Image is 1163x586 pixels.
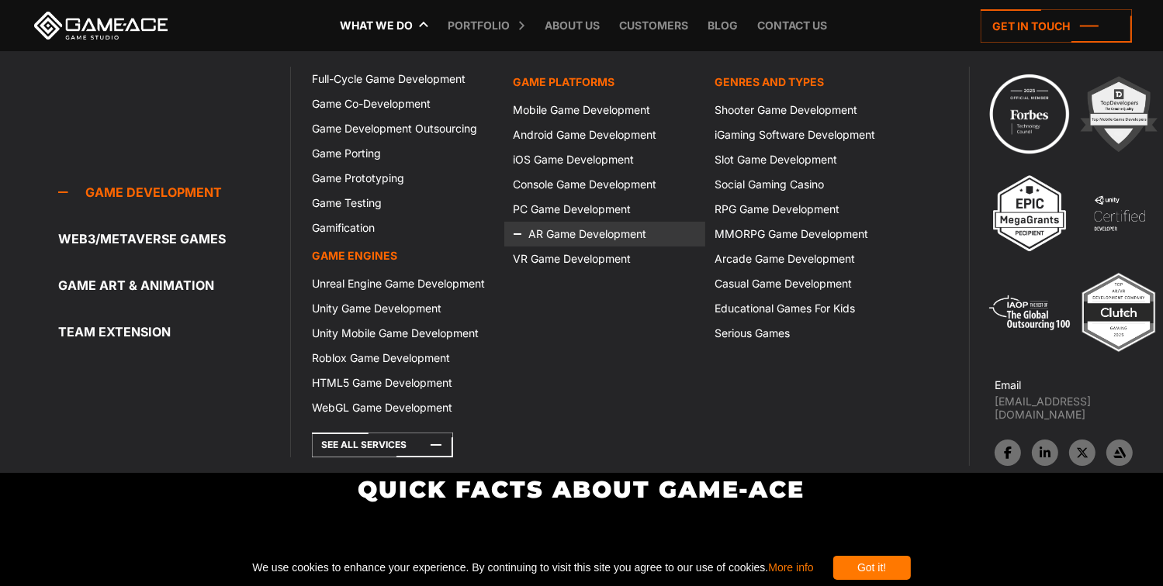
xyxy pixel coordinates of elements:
[768,561,813,574] a: More info
[705,271,907,296] a: Casual Game Development
[303,271,504,296] a: Unreal Engine Game Development
[58,223,290,254] a: Web3/Metaverse Games
[303,67,504,91] a: Full-Cycle Game Development
[504,197,706,222] a: PC Game Development
[705,122,907,147] a: iGaming Software Development
[303,215,504,240] a: Gamification
[58,270,290,301] a: Game Art & Animation
[303,91,504,116] a: Game Co-Development
[705,67,907,98] a: Genres and Types
[995,378,1021,391] strong: Email
[987,270,1072,355] img: 5
[1077,171,1162,256] img: 4
[987,171,1072,256] img: 3
[705,197,907,222] a: RPG Game Development
[303,296,504,321] a: Unity Game Development
[504,246,706,271] a: VR Game Development
[312,433,453,457] a: See All Services
[705,172,907,197] a: Social Gaming Casino
[303,346,504,371] a: Roblox Game Development
[1076,71,1161,157] img: 2
[58,316,290,347] a: Team Extension
[303,240,504,271] a: Game Engines
[303,191,504,215] a: Game Testing
[504,172,706,197] a: Console Game Development
[303,321,504,346] a: Unity Mobile Game Development
[504,98,706,122] a: Mobile Game Development
[252,556,813,580] span: We use cookies to enhance your experience. By continuing to visit this site you agree to our use ...
[504,67,706,98] a: Game platforms
[168,477,995,502] h2: QUICK FACTS ABOUT GAME-ACE
[303,116,504,141] a: Game Development Outsourcing
[1076,270,1161,355] img: Top ar vr development company gaming 2025 game ace
[504,222,706,246] a: AR Game Development
[58,177,290,208] a: Game development
[833,556,911,580] div: Got it!
[705,222,907,246] a: MMORPG Game Development
[995,395,1163,421] a: [EMAIL_ADDRESS][DOMAIN_NAME]
[705,321,907,346] a: Serious Games
[504,122,706,147] a: Android Game Development
[705,296,907,321] a: Educational Games For Kids
[303,371,504,395] a: HTML5 Game Development
[303,395,504,420] a: WebGL Game Development
[303,141,504,166] a: Game Porting
[981,9,1132,43] a: Get in touch
[705,147,907,172] a: Slot Game Development
[504,147,706,172] a: iOS Game Development
[705,246,907,271] a: Arcade Game Development
[303,166,504,191] a: Game Prototyping
[987,71,1072,157] img: Technology council badge program ace 2025 game ace
[705,98,907,122] a: Shooter Game Development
